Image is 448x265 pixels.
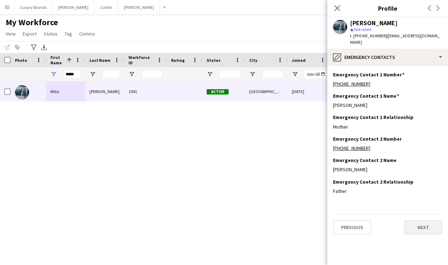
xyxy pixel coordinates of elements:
[249,71,256,77] button: Open Filter Menu
[333,81,370,87] a: [PHONE_NUMBER]
[40,43,48,52] app-action-btn: Export XLSX
[171,58,185,63] span: Rating
[404,220,442,234] button: Next
[333,102,442,108] div: [PERSON_NAME]
[333,166,442,173] div: [PERSON_NAME]
[89,58,110,63] span: Last Name
[3,29,18,38] a: View
[129,55,154,65] span: Workforce ID
[63,70,81,79] input: First Name Filter Input
[333,114,414,120] h3: Emergency Contact 1 Relationship
[124,82,167,101] div: 1091
[219,70,241,79] input: Status Filter Input
[15,0,53,14] button: Luxury Brands
[245,82,288,101] div: [GEOGRAPHIC_DATA]
[327,4,448,13] h3: Profile
[41,29,60,38] a: Status
[94,0,118,14] button: Caitlin
[141,70,163,79] input: Workforce ID Filter Input
[23,31,37,37] span: Export
[29,43,38,52] app-action-btn: Advanced filters
[288,82,330,101] div: [DATE]
[333,179,414,185] h3: Emergency Contact 2 Relationship
[333,157,397,163] h3: Emergency Contact 2 Name
[350,33,387,38] span: t. [PHONE_NUMBER]
[333,136,402,142] h3: Emergency Contact 2 Number
[50,71,57,77] button: Open Filter Menu
[262,70,283,79] input: City Filter Input
[354,27,371,32] span: Not rated
[292,71,298,77] button: Open Filter Menu
[292,58,306,63] span: Joined
[333,145,370,151] a: [PHONE_NUMBER]
[350,33,440,45] span: | [EMAIL_ADDRESS][DOMAIN_NAME]
[118,0,160,14] button: [PERSON_NAME]
[53,0,94,14] button: [PERSON_NAME]
[89,71,96,77] button: Open Filter Menu
[333,124,442,130] div: Mother
[333,188,442,194] div: Father
[333,71,404,78] h3: Emergency Contact 1 Number
[6,17,58,28] span: My Workforce
[333,93,399,99] h3: Emergency Contact 1 Name
[85,82,124,101] div: [PERSON_NAME]
[46,82,85,101] div: Milla
[249,58,257,63] span: City
[15,58,27,63] span: Photo
[350,20,398,26] div: [PERSON_NAME]
[79,31,95,37] span: Comms
[102,70,120,79] input: Last Name Filter Input
[62,29,75,38] a: Tag
[15,85,29,99] img: Milla Cass
[44,31,58,37] span: Status
[305,70,326,79] input: Joined Filter Input
[76,29,98,38] a: Comms
[20,29,39,38] a: Export
[207,89,229,94] span: Active
[6,31,16,37] span: View
[129,71,135,77] button: Open Filter Menu
[333,220,371,234] button: Previous
[65,31,72,37] span: Tag
[207,58,220,63] span: Status
[50,55,64,65] span: First Name
[327,49,448,66] div: Emergency contacts
[207,71,213,77] button: Open Filter Menu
